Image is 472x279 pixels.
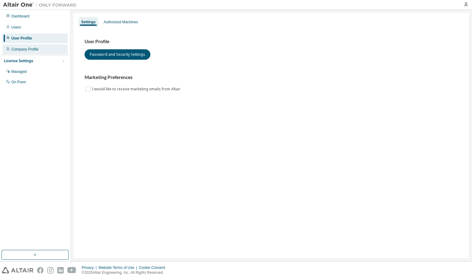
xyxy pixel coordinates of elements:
[85,49,150,60] button: Password and Security Settings
[11,69,27,74] div: Managed
[11,47,39,52] div: Company Profile
[81,20,96,25] div: Settings
[11,36,32,41] div: User Profile
[11,25,21,30] div: Users
[92,85,182,93] label: I would like to receive marketing emails from Altair
[11,80,26,85] div: On Prem
[85,39,458,45] h3: User Profile
[47,267,54,273] img: instagram.svg
[139,265,168,270] div: Cookie Consent
[98,265,139,270] div: Website Terms of Use
[85,74,458,81] h3: Marketing Preferences
[3,2,80,8] img: Altair One
[57,267,64,273] img: linkedin.svg
[82,270,169,275] p: © 2025 Altair Engineering, Inc. All Rights Reserved.
[37,267,43,273] img: facebook.svg
[2,267,33,273] img: altair_logo.svg
[67,267,76,273] img: youtube.svg
[104,20,138,25] div: Authorized Machines
[4,58,33,63] div: License Settings
[11,14,29,19] div: Dashboard
[82,265,98,270] div: Privacy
